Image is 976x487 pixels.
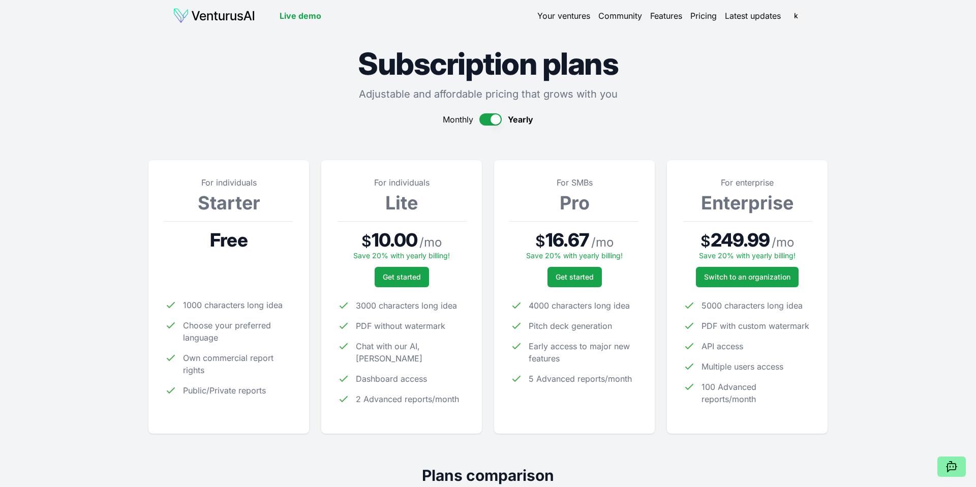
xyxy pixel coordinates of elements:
h3: Lite [338,193,466,213]
span: Monthly [443,113,473,126]
h2: Plans comparison [148,466,828,484]
span: 5 Advanced reports/month [529,373,632,385]
a: Latest updates [725,10,781,22]
span: $ [700,232,711,250]
span: 5000 characters long idea [701,299,803,312]
span: Get started [383,272,421,282]
span: / mo [772,234,794,251]
span: 4000 characters long idea [529,299,630,312]
h3: Starter [165,193,293,213]
span: Choose your preferred language [183,319,293,344]
p: For SMBs [510,176,638,189]
button: Get started [375,267,429,287]
h3: Enterprise [683,193,811,213]
span: Pitch deck generation [529,320,612,332]
span: k [788,8,804,24]
span: $ [361,232,372,250]
span: Save 20% with yearly billing! [526,251,623,260]
span: Multiple users access [701,360,783,373]
a: Features [650,10,682,22]
span: Save 20% with yearly billing! [353,251,450,260]
a: Live demo [280,10,321,22]
span: Early access to major new features [529,340,638,364]
span: / mo [419,234,442,251]
span: 100 Advanced reports/month [701,381,811,405]
span: 10.00 [372,230,418,250]
span: PDF with custom watermark [701,320,809,332]
span: Free [210,230,247,250]
a: Community [598,10,642,22]
h1: Subscription plans [148,48,828,79]
span: Own commercial report rights [183,352,293,376]
span: PDF without watermark [356,320,445,332]
a: Your ventures [537,10,590,22]
h3: Pro [510,193,638,213]
span: 3000 characters long idea [356,299,457,312]
p: For enterprise [683,176,811,189]
a: Switch to an organization [696,267,799,287]
span: 1000 characters long idea [183,299,283,311]
span: $ [535,232,545,250]
span: 249.99 [711,230,770,250]
p: For individuals [338,176,466,189]
img: logo [173,8,255,24]
span: / mo [591,234,614,251]
span: Chat with our AI, [PERSON_NAME] [356,340,466,364]
span: Dashboard access [356,373,427,385]
span: 2 Advanced reports/month [356,393,459,405]
button: Get started [547,267,602,287]
span: Save 20% with yearly billing! [699,251,796,260]
span: Yearly [508,113,533,126]
p: Adjustable and affordable pricing that grows with you [148,87,828,101]
button: k [789,9,803,23]
span: API access [701,340,743,352]
span: 16.67 [545,230,589,250]
p: For individuals [165,176,293,189]
a: Pricing [690,10,717,22]
span: Get started [556,272,594,282]
span: Public/Private reports [183,384,266,397]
